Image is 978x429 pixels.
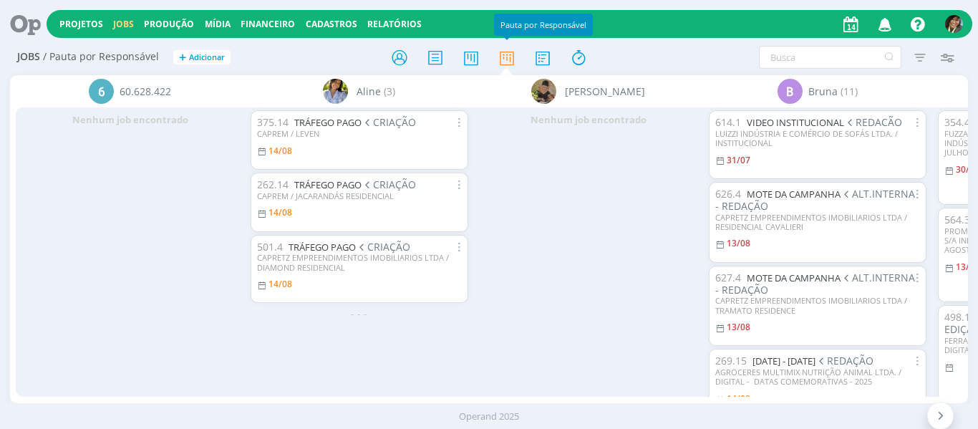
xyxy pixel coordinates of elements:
[494,14,593,36] div: Pauta por Responsável
[715,187,916,213] span: ALT.INTERNA - REDAÇÃO
[357,84,381,99] span: Aline
[17,51,40,63] span: Jobs
[179,50,186,65] span: +
[268,278,292,290] : 14/08
[715,271,916,297] span: ALT.INTERNA - REDAÇÃO
[289,241,356,254] a: TRÁFEGO PAGO
[715,367,920,386] div: AGROCERES MULTIMIX NUTRIÇÃO ANIMAL LTDA. / DIGITAL - DATAS COMEMORATIVAS - 2025
[367,18,422,30] a: Relatórios
[200,19,235,30] button: Mídia
[944,115,970,129] span: 354.4
[727,154,750,166] span: 31/07
[945,15,963,33] img: S
[257,240,283,254] span: 501.4
[747,188,841,201] a: MOTE DA CAMPANHA
[356,240,411,254] span: CRIAÇÃO
[205,18,231,30] a: Mídia
[43,51,159,63] span: / Pauta por Responsável
[189,53,225,62] span: Adicionar
[531,79,556,104] img: A
[241,18,295,30] a: Financeiro
[727,392,750,405] span: 14/08
[257,129,462,138] div: CAPREM / LEVEN
[844,115,903,129] span: REDACÃO
[841,84,858,99] span: (11)
[715,115,741,129] span: 614.1
[16,107,245,133] div: Nenhum job encontrado
[715,213,920,231] div: CAPRETZ EMPREENDIMENTOS IMOBILIARIOS LTDA / RESIDENCIAL CAVALIERI
[759,46,901,69] input: Busca
[268,206,292,218] : 14/08
[944,11,964,37] button: S
[301,19,362,30] button: Cadastros
[944,213,970,226] span: 564.3
[808,84,838,99] span: Bruna
[109,19,138,30] button: Jobs
[715,271,741,284] span: 627.4
[715,129,920,148] div: LUIZZI INDÚSTRIA E COMÉRCIO DE SOFÁS LTDA. / INSTITUCIONAL
[363,19,426,30] button: Relatórios
[752,355,815,367] a: [DATE] - [DATE]
[236,19,299,30] button: Financeiro
[173,50,231,65] button: +Adicionar
[113,18,134,30] a: Jobs
[55,19,107,30] button: Projetos
[362,178,417,191] span: CRIAÇÃO
[944,310,970,324] span: 498.1
[715,296,920,314] div: CAPRETZ EMPREENDIMENTOS IMOBILIARIOS LTDA / TRAMATO RESIDENCE
[59,18,103,30] a: Projetos
[120,84,171,99] span: 60.628.422
[144,18,194,30] a: Produção
[727,237,750,249] span: 13/08
[294,178,362,191] a: TRÁFEGO PAGO
[715,354,747,367] span: 269.15
[565,84,645,99] span: [PERSON_NAME]
[294,116,362,129] a: TRÁFEGO PAGO
[815,354,874,367] span: REDAÇÃO
[257,253,462,271] div: CAPRETZ EMPREENDIMENTOS IMOBILIARIOS LTDA / DIAMOND RESIDENCIAL
[268,145,292,157] : 14/08
[323,79,348,104] img: A
[306,18,357,30] span: Cadastros
[362,115,417,129] span: CRIAÇÃO
[140,19,198,30] button: Produção
[715,187,741,201] span: 626.4
[257,178,289,191] span: 262.14
[778,79,803,104] div: B
[89,79,114,104] div: 6
[747,116,844,129] a: VIDEO INSTITUCIONAL
[747,271,841,284] a: MOTE DA CAMPANHA
[257,191,462,201] div: CAPREM / JACARANDÁS RESIDENCIAL
[384,84,395,99] span: (3)
[257,115,289,129] span: 375.14
[727,321,750,333] span: 13/08
[474,107,703,133] div: Nenhum job encontrado
[245,306,474,321] div: - - -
